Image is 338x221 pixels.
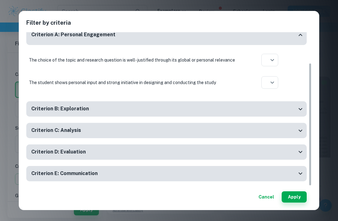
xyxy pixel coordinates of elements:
button: Apply [282,191,307,203]
h6: Criterion D: Evaluation [31,148,86,156]
div: Criterion B: Exploration [26,101,307,117]
button: Cancel [256,191,277,203]
h2: Filter by criteria [26,18,312,32]
h6: Criterion C: Analysis [31,127,81,134]
h6: Criterion E: Communication [31,170,98,178]
p: The student shows personal input and strong initiative in designing and conducting the study [29,79,235,86]
p: The choice of the topic and research question is well-justified through its global or personal re... [29,57,235,63]
h6: Criterion B: Exploration [31,105,89,113]
div: Criterion D: Evaluation [26,144,307,160]
div: Criterion E: Communication [26,166,307,181]
div: Criterion A: Personal Engagement [26,25,307,45]
div: Criterion C: Analysis [26,123,307,138]
h6: Criterion A: Personal Engagement [31,31,115,39]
